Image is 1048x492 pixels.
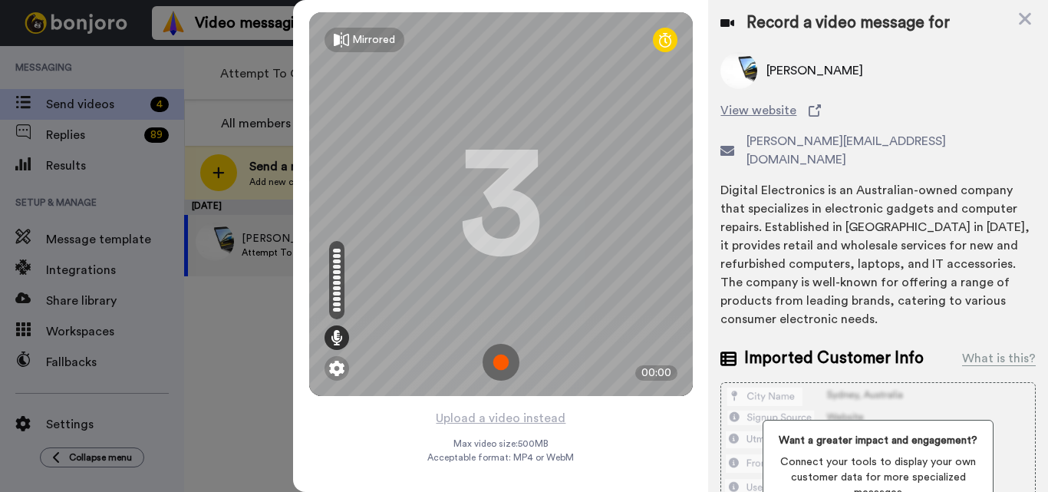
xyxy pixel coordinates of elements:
span: View website [720,101,796,120]
div: Digital Electronics is an Australian-owned company that specializes in electronic gadgets and com... [720,181,1036,329]
span: Max video size: 500 MB [453,438,549,450]
div: 00:00 [635,365,677,381]
div: What is this? [962,349,1036,368]
img: ic_gear.svg [329,361,344,376]
button: Upload a video instead [431,408,570,428]
div: 3 [459,147,543,262]
img: ic_record_start.svg [483,344,519,381]
span: Want a greater impact and engagement? [776,433,980,448]
a: View website [720,101,1036,120]
span: [PERSON_NAME][EMAIL_ADDRESS][DOMAIN_NAME] [746,132,1036,169]
span: Imported Customer Info [744,347,924,370]
span: Acceptable format: MP4 or WebM [427,451,574,464]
